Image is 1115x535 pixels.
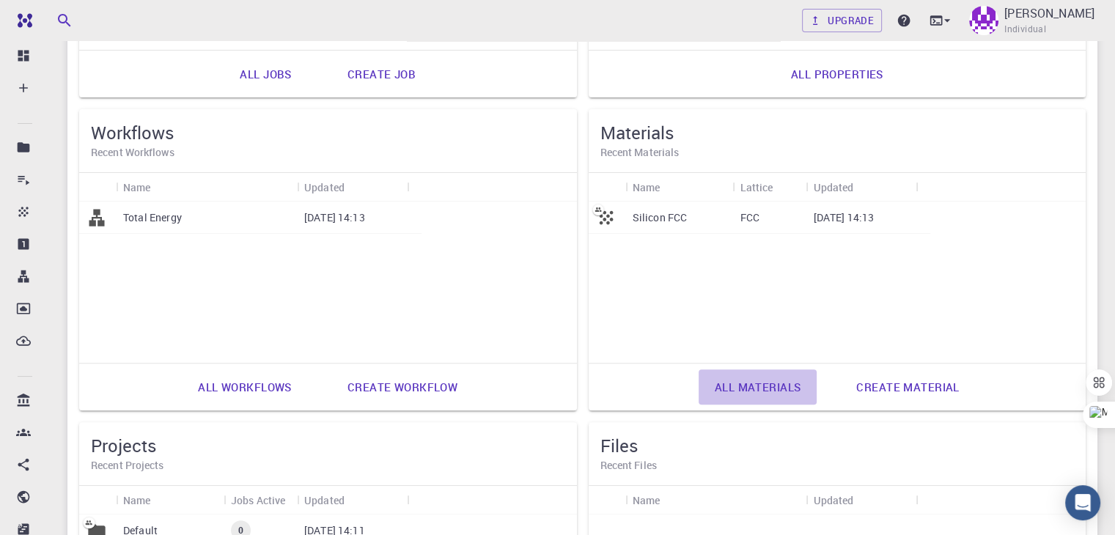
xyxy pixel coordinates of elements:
[732,173,806,202] div: Lattice
[224,56,307,92] a: All jobs
[633,486,660,514] div: Name
[79,486,116,514] div: Icon
[304,173,345,202] div: Updated
[625,486,806,514] div: Name
[151,488,174,512] button: Sort
[304,210,365,225] p: [DATE] 14:13
[589,173,625,202] div: Icon
[123,210,182,225] p: Total Energy
[345,488,368,512] button: Sort
[775,56,899,92] a: All properties
[224,486,297,514] div: Jobs Active
[123,486,151,514] div: Name
[633,210,688,225] p: Silicon FCC
[123,173,151,202] div: Name
[151,175,174,199] button: Sort
[91,457,565,473] h6: Recent Projects
[740,173,773,202] div: Lattice
[802,9,882,32] a: Upgrade
[633,173,660,202] div: Name
[91,144,565,160] h6: Recent Workflows
[740,210,759,225] p: FCC
[91,121,565,144] h5: Workflows
[813,210,874,225] p: [DATE] 14:13
[1004,4,1094,22] p: [PERSON_NAME]
[1065,485,1100,520] div: Open Intercom Messenger
[773,175,796,199] button: Sort
[12,13,32,28] img: logo
[182,369,308,405] a: All workflows
[660,488,683,512] button: Sort
[600,121,1075,144] h5: Materials
[600,434,1075,457] h5: Files
[231,486,286,514] div: Jobs Active
[969,6,998,35] img: Mukesh rahar
[331,56,432,92] a: Create job
[29,10,82,23] span: Support
[600,144,1075,160] h6: Recent Materials
[116,173,297,202] div: Name
[79,173,116,202] div: Icon
[699,369,817,405] a: All materials
[331,369,474,405] a: Create workflow
[813,486,853,514] div: Updated
[806,173,916,202] div: Updated
[304,486,345,514] div: Updated
[625,173,733,202] div: Name
[589,486,625,514] div: Icon
[297,486,407,514] div: Updated
[660,175,683,199] button: Sort
[91,434,565,457] h5: Projects
[297,173,407,202] div: Updated
[116,486,224,514] div: Name
[813,173,853,202] div: Updated
[600,457,1075,473] h6: Recent Files
[1004,22,1046,37] span: Individual
[345,175,368,199] button: Sort
[840,369,975,405] a: Create material
[853,175,877,199] button: Sort
[853,488,877,512] button: Sort
[806,486,916,514] div: Updated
